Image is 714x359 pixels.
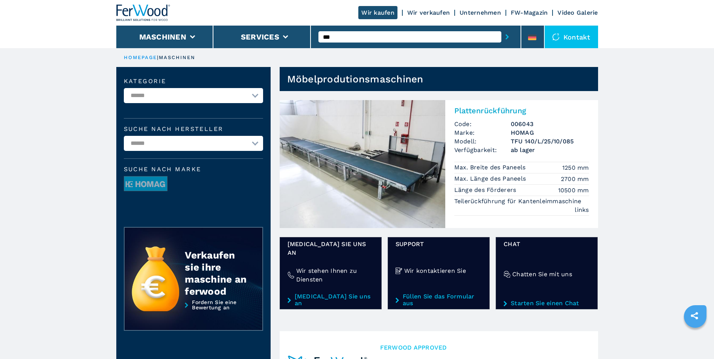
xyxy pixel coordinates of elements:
[358,6,397,19] a: Wir kaufen
[561,175,589,183] em: 2700 mm
[511,128,589,137] h3: HOMAG
[159,54,196,61] p: maschinen
[558,186,589,195] em: 10500 mm
[396,268,402,274] img: Wir kontaktieren Sie
[504,240,590,248] span: Chat
[454,128,511,137] span: Marke:
[682,325,708,353] iframe: Chat
[185,249,247,297] div: Verkaufen sie ihre maschine an ferwood
[124,126,263,132] label: Suche nach Hersteller
[157,55,158,60] span: |
[454,163,528,172] p: Max. Breite des Paneels
[504,300,590,307] a: Starten Sie einen Chat
[124,176,167,192] img: image
[575,205,589,214] em: links
[396,240,482,248] span: Support
[124,78,263,84] label: Kategorie
[124,55,157,60] a: HOMEPAGE
[460,9,501,16] a: Unternehmen
[404,266,466,275] h4: Wir kontaktieren Sie
[139,32,186,41] button: Maschinen
[288,240,374,257] span: [MEDICAL_DATA] Sie uns an
[288,272,294,278] img: Wir stehen Ihnen zu Diensten
[296,266,374,284] h4: Wir stehen Ihnen zu Diensten
[280,100,598,228] a: Plattenrückführung HOMAG TFU 140/L/25/10/085PlattenrückführungCode:006043Marke:HOMAGModell:TFU 14...
[512,270,572,278] h4: Chatten Sie mit uns
[124,166,263,172] span: Suche nach Marke
[454,137,511,146] span: Modell:
[511,137,589,146] h3: TFU 140/L/25/10/085
[280,100,445,228] img: Plattenrückführung HOMAG TFU 140/L/25/10/085
[124,300,263,331] a: Fordern Sie eine Bewertung an
[454,120,511,128] span: Code:
[545,26,598,48] div: Kontakt
[454,106,589,115] h2: Plattenrückführung
[407,9,450,16] a: Wir verkaufen
[287,73,423,85] h1: Möbelprodutionsmaschinen
[557,9,598,16] a: Video Galerie
[454,197,583,205] p: Teilerückführung für Kantenleimmaschine
[501,28,513,46] button: submit-button
[380,343,586,352] span: Ferwood Approved
[552,33,560,41] img: Kontakt
[685,306,704,325] a: sharethis
[454,186,518,194] p: Länge des Förderers
[288,293,374,307] a: [MEDICAL_DATA] Sie uns an
[454,146,511,154] span: Verfügbarkeit:
[454,175,528,183] p: Max. Länge des Paneels
[241,32,279,41] button: Services
[562,163,589,172] em: 1250 mm
[511,9,548,16] a: FW-Magazin
[504,271,510,278] img: Chatten Sie mit uns
[116,5,171,21] img: Ferwood
[511,120,589,128] h3: 006043
[511,146,589,154] span: ab lager
[396,293,482,307] a: Füllen Sie das Formular aus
